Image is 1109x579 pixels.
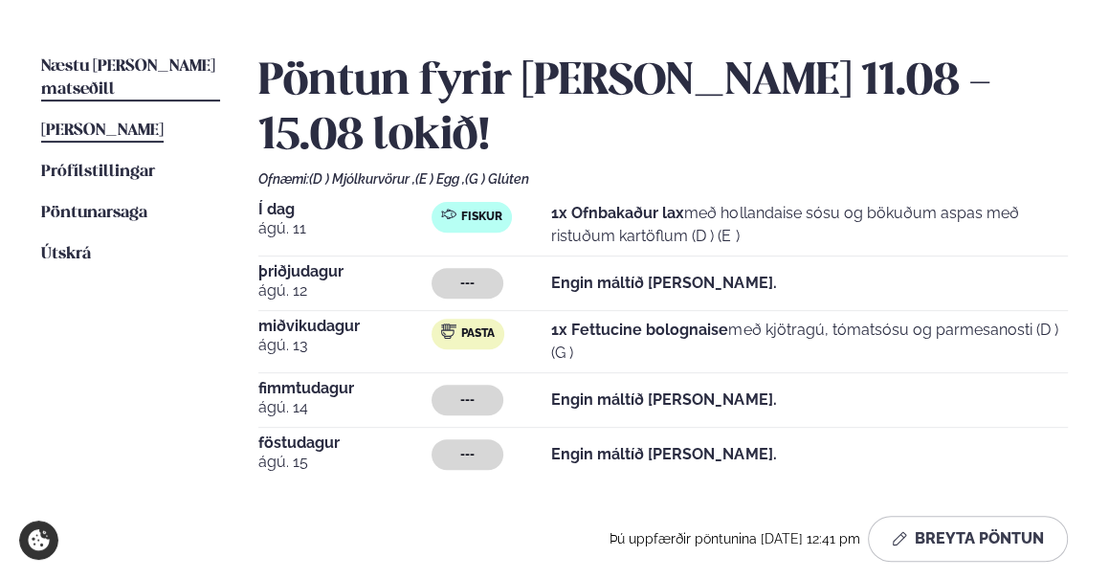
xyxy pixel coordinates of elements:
span: ágú. 11 [258,217,432,240]
span: (E ) Egg , [415,171,465,187]
span: --- [460,392,475,408]
span: fimmtudagur [258,381,432,396]
span: (D ) Mjólkurvörur , [309,171,415,187]
a: Næstu [PERSON_NAME] matseðill [41,56,220,101]
span: ágú. 13 [258,334,432,357]
img: pasta.svg [441,323,456,339]
span: Pasta [461,326,495,342]
strong: Engin máltíð [PERSON_NAME]. [551,390,776,409]
div: Ofnæmi: [258,171,1067,187]
span: Pöntunarsaga [41,205,147,221]
p: með kjötragú, tómatsósu og parmesanosti (D ) (G ) [551,319,1067,365]
span: ágú. 12 [258,279,432,302]
span: Næstu [PERSON_NAME] matseðill [41,58,215,98]
span: --- [460,447,475,462]
span: [PERSON_NAME] [41,122,164,139]
strong: Engin máltíð [PERSON_NAME]. [551,274,776,292]
span: Þú uppfærðir pöntunina [DATE] 12:41 pm [610,531,860,546]
a: Pöntunarsaga [41,202,147,225]
strong: 1x Fettucine bolognaise [551,321,728,339]
span: Prófílstillingar [41,164,155,180]
span: þriðjudagur [258,264,432,279]
img: fish.svg [441,207,456,222]
strong: 1x Ofnbakaður lax [551,204,684,222]
span: --- [460,276,475,291]
button: Breyta Pöntun [868,516,1068,562]
strong: Engin máltíð [PERSON_NAME]. [551,445,776,463]
span: ágú. 15 [258,451,432,474]
span: föstudagur [258,435,432,451]
p: með hollandaise sósu og bökuðum aspas með ristuðum kartöflum (D ) (E ) [551,202,1067,248]
a: Prófílstillingar [41,161,155,184]
a: [PERSON_NAME] [41,120,164,143]
a: Cookie settings [19,521,58,560]
span: Fiskur [461,210,502,225]
a: Útskrá [41,243,91,266]
span: (G ) Glúten [465,171,529,187]
span: Útskrá [41,246,91,262]
span: ágú. 14 [258,396,432,419]
h2: Pöntun fyrir [PERSON_NAME] 11.08 - 15.08 lokið! [258,56,1067,163]
span: Í dag [258,202,432,217]
span: miðvikudagur [258,319,432,334]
